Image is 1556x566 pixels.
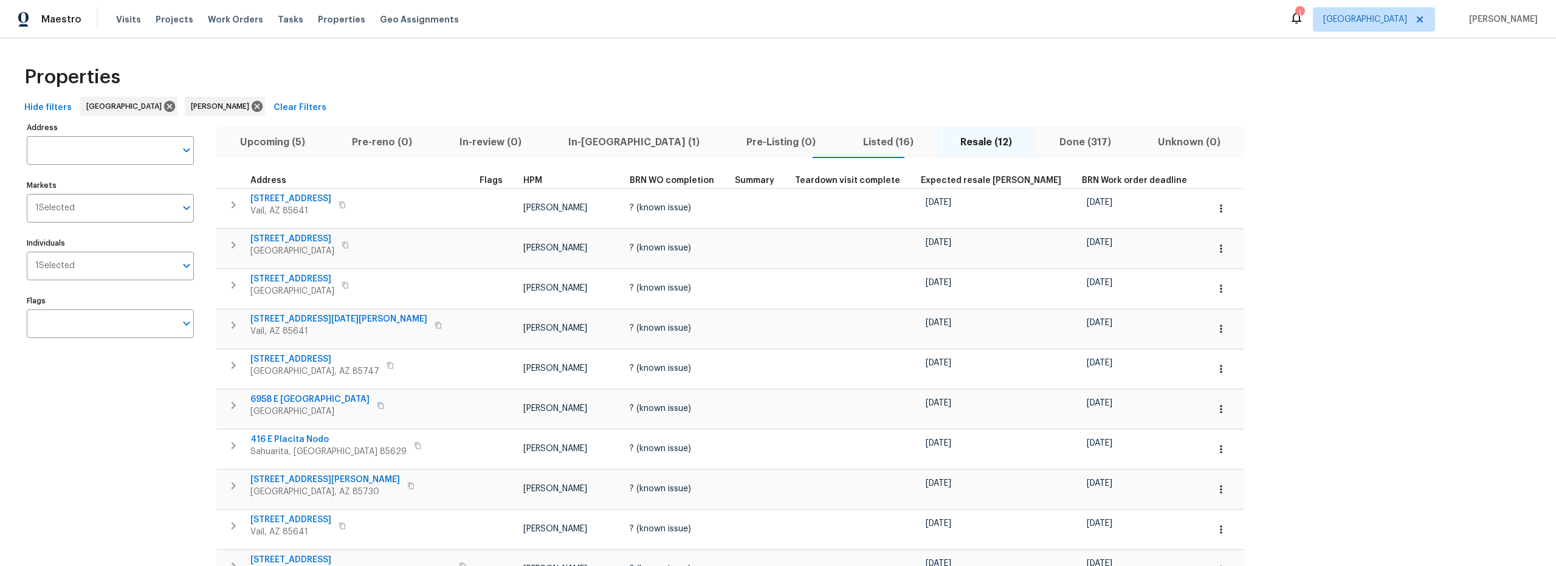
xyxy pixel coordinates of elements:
[1464,13,1538,26] span: [PERSON_NAME]
[926,399,951,407] span: [DATE]
[250,176,286,185] span: Address
[116,13,141,26] span: Visits
[523,364,587,373] span: [PERSON_NAME]
[630,244,691,252] span: ? (known issue)
[1087,519,1112,528] span: [DATE]
[250,406,370,418] span: [GEOGRAPHIC_DATA]
[24,100,72,116] span: Hide filters
[735,176,774,185] span: Summary
[250,486,400,498] span: [GEOGRAPHIC_DATA], AZ 85730
[523,485,587,493] span: [PERSON_NAME]
[552,134,715,151] span: In-[GEOGRAPHIC_DATA] (1)
[250,205,331,217] span: Vail, AZ 85641
[250,285,334,297] span: [GEOGRAPHIC_DATA]
[250,193,331,205] span: [STREET_ADDRESS]
[630,284,691,292] span: ? (known issue)
[1087,319,1112,327] span: [DATE]
[1087,439,1112,447] span: [DATE]
[250,273,334,285] span: [STREET_ADDRESS]
[523,176,542,185] span: HPM
[269,97,331,119] button: Clear Filters
[926,359,951,367] span: [DATE]
[1087,198,1112,207] span: [DATE]
[250,433,407,446] span: 416 E Placita Nodo
[250,393,370,406] span: 6958 E [GEOGRAPHIC_DATA]
[86,100,167,112] span: [GEOGRAPHIC_DATA]
[41,13,81,26] span: Maestro
[523,284,587,292] span: [PERSON_NAME]
[1323,13,1407,26] span: [GEOGRAPHIC_DATA]
[630,324,691,333] span: ? (known issue)
[630,485,691,493] span: ? (known issue)
[35,203,75,213] span: 1 Selected
[250,365,379,378] span: [GEOGRAPHIC_DATA], AZ 85747
[250,353,379,365] span: [STREET_ADDRESS]
[1142,134,1237,151] span: Unknown (0)
[250,554,452,566] span: [STREET_ADDRESS]
[926,278,951,287] span: [DATE]
[523,444,587,453] span: [PERSON_NAME]
[630,364,691,373] span: ? (known issue)
[208,13,263,26] span: Work Orders
[926,319,951,327] span: [DATE]
[523,525,587,533] span: [PERSON_NAME]
[1043,134,1127,151] span: Done (317)
[336,134,428,151] span: Pre-reno (0)
[630,525,691,533] span: ? (known issue)
[250,245,334,257] span: [GEOGRAPHIC_DATA]
[27,297,194,305] label: Flags
[250,446,407,458] span: Sahuarita, [GEOGRAPHIC_DATA] 85629
[27,240,194,247] label: Individuals
[1087,238,1112,247] span: [DATE]
[380,13,459,26] span: Geo Assignments
[156,13,193,26] span: Projects
[630,204,691,212] span: ? (known issue)
[250,514,331,526] span: [STREET_ADDRESS]
[27,182,194,189] label: Markets
[250,526,331,538] span: Vail, AZ 85641
[191,100,254,112] span: [PERSON_NAME]
[224,134,321,151] span: Upcoming (5)
[443,134,537,151] span: In-review (0)
[731,134,832,151] span: Pre-Listing (0)
[1087,399,1112,407] span: [DATE]
[1295,7,1304,19] div: 1
[630,404,691,413] span: ? (known issue)
[630,176,714,185] span: BRN WO completion
[274,100,326,116] span: Clear Filters
[250,325,427,337] span: Vail, AZ 85641
[926,479,951,488] span: [DATE]
[523,404,587,413] span: [PERSON_NAME]
[1082,176,1187,185] span: BRN Work order deadline
[926,238,951,247] span: [DATE]
[250,313,427,325] span: [STREET_ADDRESS][DATE][PERSON_NAME]
[523,204,587,212] span: [PERSON_NAME]
[1087,359,1112,367] span: [DATE]
[24,71,120,83] span: Properties
[178,142,195,159] button: Open
[926,198,951,207] span: [DATE]
[630,444,691,453] span: ? (known issue)
[178,257,195,274] button: Open
[847,134,929,151] span: Listed (16)
[318,13,365,26] span: Properties
[926,519,951,528] span: [DATE]
[250,233,334,245] span: [STREET_ADDRESS]
[523,324,587,333] span: [PERSON_NAME]
[80,97,177,116] div: [GEOGRAPHIC_DATA]
[926,439,951,447] span: [DATE]
[27,124,194,131] label: Address
[480,176,503,185] span: Flags
[523,244,587,252] span: [PERSON_NAME]
[35,261,75,271] span: 1 Selected
[945,134,1028,151] span: Resale (12)
[795,176,900,185] span: Teardown visit complete
[278,15,303,24] span: Tasks
[921,176,1061,185] span: Expected resale [PERSON_NAME]
[185,97,265,116] div: [PERSON_NAME]
[250,474,400,486] span: [STREET_ADDRESS][PERSON_NAME]
[1087,479,1112,488] span: [DATE]
[178,315,195,332] button: Open
[19,97,77,119] button: Hide filters
[1087,278,1112,287] span: [DATE]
